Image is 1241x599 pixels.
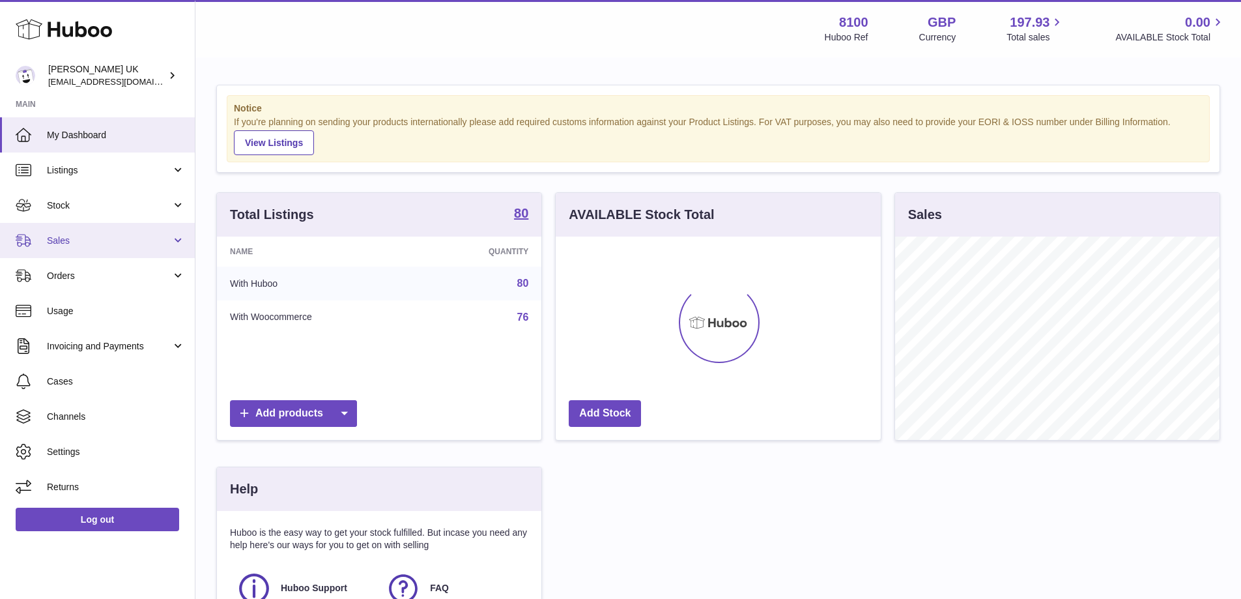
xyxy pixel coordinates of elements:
span: FAQ [430,582,449,594]
span: Orders [47,270,171,282]
span: Huboo Support [281,582,347,594]
span: 0.00 [1185,14,1210,31]
h3: Sales [908,206,942,224]
a: 197.93 Total sales [1006,14,1064,44]
a: 80 [514,207,528,222]
span: Cases [47,375,185,388]
strong: 80 [514,207,528,220]
strong: 8100 [839,14,868,31]
th: Quantity [418,237,541,267]
span: Usage [47,305,185,317]
a: Add products [230,400,357,427]
a: 76 [517,312,529,323]
div: If you're planning on sending your products internationally please add required customs informati... [234,116,1203,155]
span: Total sales [1006,31,1064,44]
strong: Notice [234,102,1203,115]
img: emotion88hk@gmail.com [16,66,35,85]
a: Log out [16,508,179,531]
span: Sales [47,235,171,247]
span: [EMAIL_ADDRESS][DOMAIN_NAME] [48,76,192,87]
a: 0.00 AVAILABLE Stock Total [1115,14,1225,44]
span: Invoicing and Payments [47,340,171,353]
th: Name [217,237,418,267]
h3: Help [230,480,258,498]
span: My Dashboard [47,129,185,141]
td: With Woocommerce [217,300,418,334]
a: View Listings [234,130,314,155]
span: Stock [47,199,171,212]
span: Returns [47,481,185,493]
td: With Huboo [217,267,418,300]
span: Channels [47,411,185,423]
h3: Total Listings [230,206,314,224]
span: Settings [47,446,185,458]
div: [PERSON_NAME] UK [48,63,165,88]
a: 80 [517,278,529,289]
span: AVAILABLE Stock Total [1115,31,1225,44]
span: Listings [47,164,171,177]
p: Huboo is the easy way to get your stock fulfilled. But incase you need any help here's our ways f... [230,527,528,551]
span: 197.93 [1010,14,1049,31]
a: Add Stock [569,400,641,427]
div: Huboo Ref [825,31,868,44]
strong: GBP [928,14,956,31]
div: Currency [919,31,956,44]
h3: AVAILABLE Stock Total [569,206,714,224]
